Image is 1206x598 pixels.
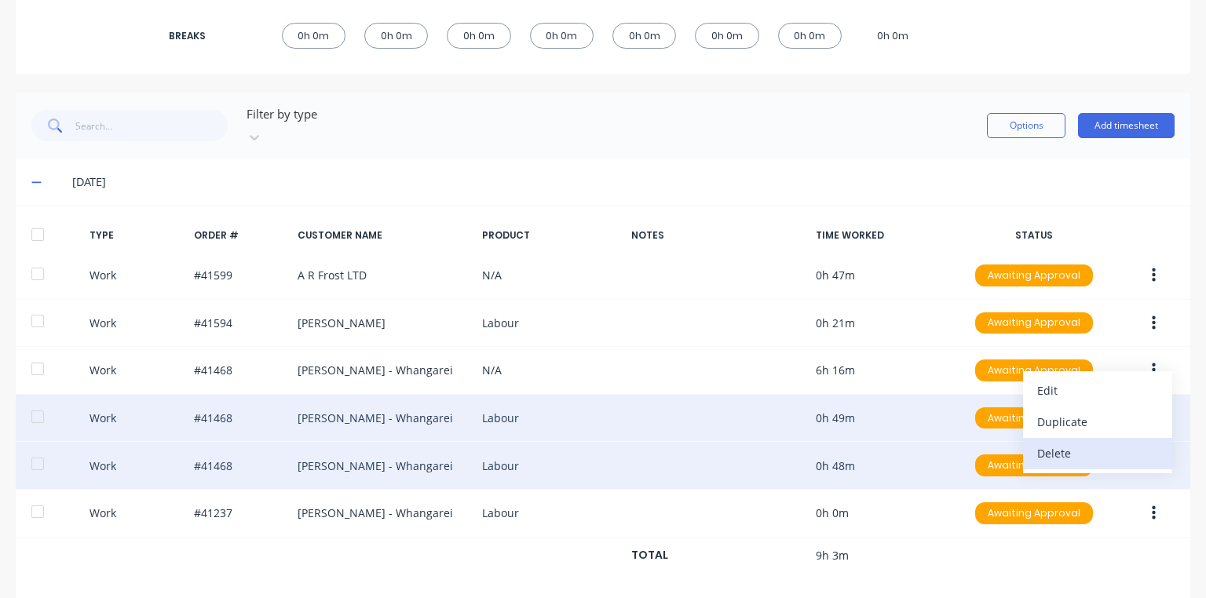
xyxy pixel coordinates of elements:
div: Delete [1037,442,1158,465]
div: Edit [1037,379,1158,402]
div: BREAKS [169,29,232,43]
div: CUSTOMER NAME [298,228,469,242]
div: 0h 0m [530,23,594,49]
div: Awaiting Approval [975,407,1093,429]
div: Duplicate [1037,410,1158,433]
div: STATUS [965,228,1102,242]
div: Awaiting Approval [975,502,1093,524]
div: 0h 0m [778,23,842,49]
button: Options [987,113,1065,138]
div: 0h 0m [695,23,758,49]
div: 0h 0m [612,23,676,49]
div: Awaiting Approval [975,359,1093,381]
div: 0h 0m [861,23,924,49]
div: NOTES [631,228,802,242]
div: Awaiting Approval [975,312,1093,334]
input: Search... [75,110,228,141]
button: Add timesheet [1078,113,1175,138]
div: [DATE] [72,173,1175,191]
div: ORDER # [194,228,285,242]
div: 0h 0m [364,23,428,49]
div: 0h 0m [447,23,510,49]
div: Awaiting Approval [975,454,1093,476]
div: PRODUCT [482,228,619,242]
div: 0h 0m [282,23,345,49]
div: TYPE [90,228,181,242]
div: TIME WORKED [816,228,953,242]
div: Awaiting Approval [975,264,1093,286]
